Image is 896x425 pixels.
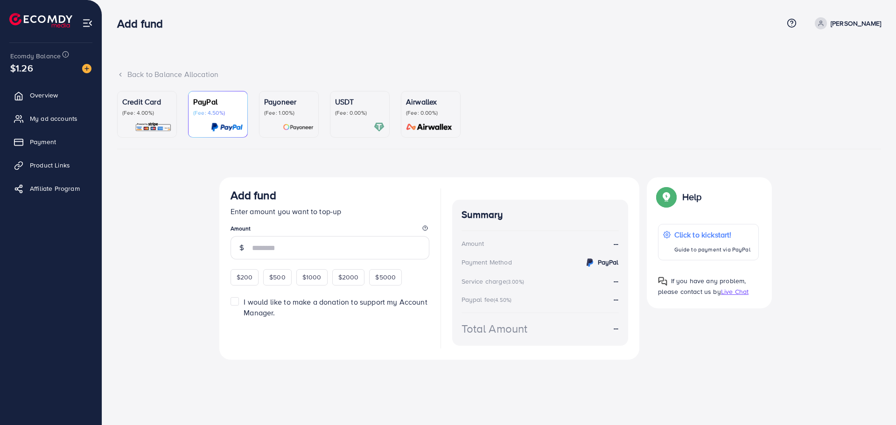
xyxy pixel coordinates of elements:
[674,244,750,255] p: Guide to payment via PayPal
[584,257,595,268] img: credit
[7,132,95,151] a: Payment
[375,272,396,282] span: $5000
[10,51,61,61] span: Ecomdy Balance
[462,258,512,267] div: Payment Method
[462,295,515,304] div: Paypal fee
[122,96,172,107] p: Credit Card
[9,13,72,28] img: logo
[406,109,455,117] p: (Fee: 0.00%)
[82,18,93,28] img: menu
[82,64,91,73] img: image
[403,122,455,132] img: card
[856,383,889,418] iframe: Chat
[506,278,524,286] small: (3.00%)
[231,188,276,202] h3: Add fund
[237,272,253,282] span: $200
[30,91,58,100] span: Overview
[462,277,527,286] div: Service charge
[462,239,484,248] div: Amount
[658,188,675,205] img: Popup guide
[7,156,95,174] a: Product Links
[494,296,511,304] small: (4.50%)
[721,287,749,296] span: Live Chat
[682,191,702,202] p: Help
[269,272,286,282] span: $500
[264,109,314,117] p: (Fee: 1.00%)
[244,297,427,318] span: I would like to make a donation to support my Account Manager.
[614,276,618,286] strong: --
[462,209,619,221] h4: Summary
[7,109,95,128] a: My ad accounts
[658,277,667,286] img: Popup guide
[231,206,429,217] p: Enter amount you want to top-up
[117,69,881,80] div: Back to Balance Allocation
[302,272,322,282] span: $1000
[135,122,172,132] img: card
[231,224,429,236] legend: Amount
[831,18,881,29] p: [PERSON_NAME]
[30,160,70,170] span: Product Links
[283,122,314,132] img: card
[335,109,385,117] p: (Fee: 0.00%)
[30,137,56,146] span: Payment
[193,109,243,117] p: (Fee: 4.50%)
[122,109,172,117] p: (Fee: 4.00%)
[614,294,618,304] strong: --
[7,179,95,198] a: Affiliate Program
[462,320,528,337] div: Total Amount
[406,96,455,107] p: Airwallex
[7,86,95,105] a: Overview
[614,323,618,334] strong: --
[117,17,170,30] h3: Add fund
[374,122,385,132] img: card
[30,184,80,193] span: Affiliate Program
[658,276,746,296] span: If you have any problem, please contact us by
[674,229,750,240] p: Click to kickstart!
[811,17,881,29] a: [PERSON_NAME]
[264,96,314,107] p: Payoneer
[30,114,77,123] span: My ad accounts
[614,238,618,249] strong: --
[335,96,385,107] p: USDT
[338,272,359,282] span: $2000
[10,61,33,75] span: $1.26
[598,258,619,267] strong: PayPal
[211,122,243,132] img: card
[193,96,243,107] p: PayPal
